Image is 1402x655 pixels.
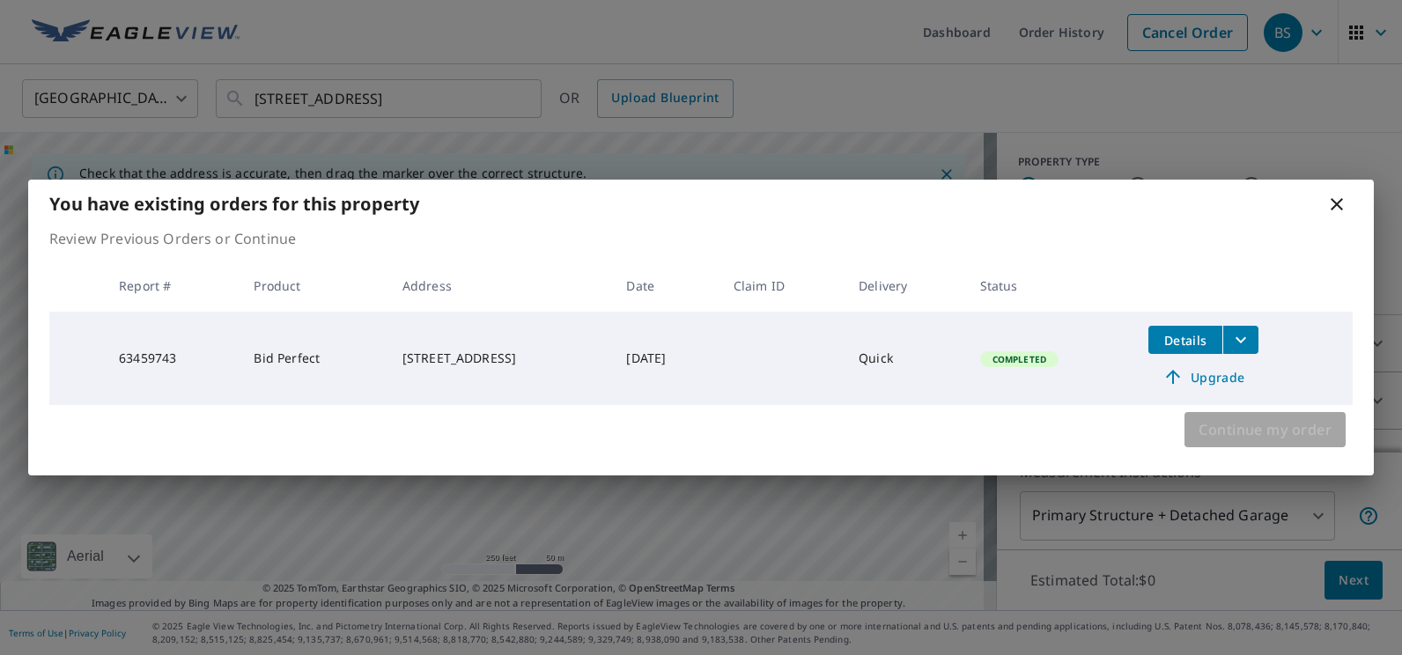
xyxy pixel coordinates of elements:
[240,312,387,405] td: Bid Perfect
[1184,412,1346,447] button: Continue my order
[49,228,1353,249] p: Review Previous Orders or Continue
[1159,366,1248,387] span: Upgrade
[845,312,966,405] td: Quick
[845,260,966,312] th: Delivery
[966,260,1134,312] th: Status
[612,312,719,405] td: [DATE]
[402,350,599,367] div: [STREET_ADDRESS]
[982,353,1057,365] span: Completed
[612,260,719,312] th: Date
[1159,332,1212,349] span: Details
[388,260,613,312] th: Address
[49,192,419,216] b: You have existing orders for this property
[1148,363,1258,391] a: Upgrade
[105,312,240,405] td: 63459743
[719,260,845,312] th: Claim ID
[240,260,387,312] th: Product
[1222,326,1258,354] button: filesDropdownBtn-63459743
[1199,417,1332,442] span: Continue my order
[105,260,240,312] th: Report #
[1148,326,1222,354] button: detailsBtn-63459743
